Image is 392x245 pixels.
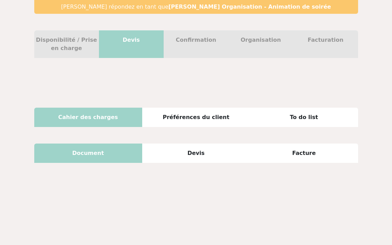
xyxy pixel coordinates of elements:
div: Cahier des charges [34,108,142,127]
div: Confirmation [164,30,228,58]
div: Facture [250,144,358,163]
div: Facturation [293,30,358,58]
div: To do list [250,108,358,127]
div: Document [34,144,142,163]
div: Disponibilité / Prise en charge [34,30,99,58]
div: Devis [99,30,164,58]
div: Préférences du client [142,108,250,127]
b: [PERSON_NAME] Organisation - Animation de soirée [168,3,331,10]
div: Organisation [228,30,293,58]
div: Devis [142,144,250,163]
